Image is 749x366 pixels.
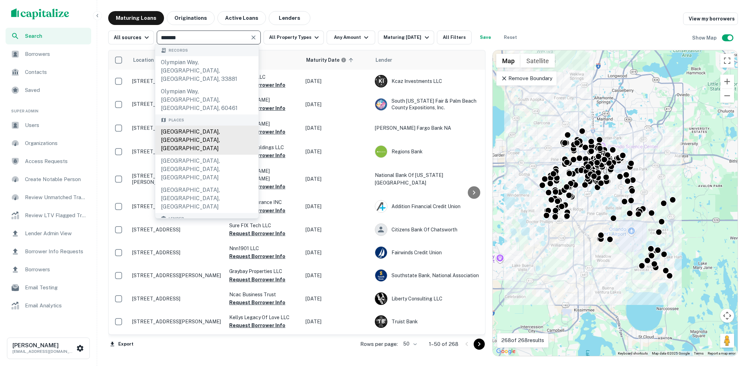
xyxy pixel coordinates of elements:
button: Zoom in [720,75,734,88]
div: Borrowers [6,46,91,62]
a: Borrowers [6,261,91,278]
span: Map data ©2025 Google [652,351,690,355]
span: Maturity dates displayed may be estimated. Please contact the lender for the most accurate maturi... [306,56,355,64]
p: Freedom Insurance INC [229,198,299,206]
button: Request Borrower Info [229,321,285,330]
span: Borrowers [25,50,87,58]
button: Originations [167,11,215,25]
a: Lender Admin View [6,225,91,242]
p: [STREET_ADDRESS] [132,227,222,233]
p: [STREET_ADDRESS][PERSON_NAME] [132,272,222,279]
img: picture [375,247,387,258]
p: Remove Boundary [501,74,552,83]
p: [DATE] [305,318,368,325]
span: Access Requests [25,157,87,165]
span: Review Unmatched Transactions [25,193,87,202]
a: Terms (opens in new tab) [694,351,704,355]
a: Saved [6,82,91,99]
a: Open this area in Google Maps (opens a new window) [494,347,517,356]
div: Fairwinds Credit Union [375,246,479,259]
p: [PERSON_NAME] Fargo Bank NA [375,124,479,132]
p: [STREET_ADDRESS][PERSON_NAME] [132,203,222,210]
span: Users [25,121,87,129]
p: T B [378,318,385,325]
p: Rows per page: [360,340,398,348]
button: Request Borrower Info [229,229,285,238]
div: 50 [401,339,418,349]
img: Google [494,347,517,356]
a: Users [6,117,91,134]
a: Organizations [6,135,91,152]
span: Lender [169,216,184,222]
p: [STREET_ADDRESS] [132,78,222,84]
span: Organizations [25,139,87,147]
p: [DATE] [305,124,368,132]
h6: Maturity Date [306,56,339,64]
div: Southstate Bank, National Association [375,269,479,282]
span: Borrower Info Requests [25,247,87,256]
div: olympian way, [GEOGRAPHIC_DATA], [GEOGRAPHIC_DATA], 60461 [155,85,259,114]
a: Create Notable Person [6,171,91,188]
div: Truist Bank [375,315,479,328]
button: Reset [499,31,522,44]
img: picture [375,146,387,158]
p: Sure FIX Tech LLC [229,222,299,229]
p: Kellys Legacy Of Love LLC [229,314,299,321]
span: Lender [376,56,392,64]
button: All Filters [437,31,472,44]
th: Location [129,50,226,70]
p: [DATE] [305,272,368,279]
p: [EMAIL_ADDRESS][DOMAIN_NAME] [12,348,75,355]
div: Borrower Info Requests [6,243,91,260]
p: [STREET_ADDRESS] [132,249,222,256]
p: National Bank Of [US_STATE][GEOGRAPHIC_DATA] [375,171,479,187]
p: [DATE] [305,148,368,155]
button: Toggle fullscreen view [720,54,734,68]
p: [STREET_ADDRESS] [132,296,222,302]
img: picture [375,99,387,110]
a: Review LTV Flagged Transactions [6,207,91,224]
img: capitalize-logo.png [11,8,69,19]
div: [GEOGRAPHIC_DATA], [GEOGRAPHIC_DATA], [GEOGRAPHIC_DATA] [155,184,259,213]
div: olympian way, [GEOGRAPHIC_DATA], [GEOGRAPHIC_DATA], 33881 [155,56,259,85]
p: L C [378,295,384,302]
a: View my borrowers [683,12,738,25]
span: Email Testing [25,283,87,292]
div: All sources [114,33,151,42]
p: [STREET_ADDRESS] [132,148,222,155]
div: Maturing [DATE] [384,33,431,42]
button: Request Borrower Info [229,298,285,307]
div: Contacts [6,64,91,80]
a: Access Requests [6,153,91,170]
div: South [US_STATE] Fair & Palm Beach County Expositions, Inc. [375,98,479,110]
button: Any Amount [327,31,375,44]
span: Search [25,32,87,40]
span: Review LTV Flagged Transactions [25,211,87,220]
h6: [PERSON_NAME] [12,343,75,348]
button: [PERSON_NAME][EMAIL_ADDRESS][DOMAIN_NAME] [7,338,90,359]
iframe: Chat Widget [714,310,749,344]
button: Zoom out [720,89,734,103]
p: [DATE] [305,295,368,303]
a: Email Testing [6,279,91,296]
a: Review Unmatched Transactions [6,189,91,206]
button: Lenders [269,11,310,25]
p: [PERSON_NAME] [PERSON_NAME] [229,167,299,182]
div: Addition Financial Credit Union [375,200,479,213]
th: Borrower [226,50,302,70]
button: Show satellite imagery [520,54,555,68]
div: 0 0 [493,50,738,356]
button: Show street map [496,54,520,68]
p: [DATE] [305,77,368,85]
li: Super Admin [6,100,91,117]
button: Clear [249,33,258,42]
img: picture [375,201,387,212]
a: Report a map error [708,351,735,355]
button: Maturing Loans [108,11,164,25]
p: [DATE] [305,203,368,210]
th: Maturity dates displayed may be estimated. Please contact the lender for the most accurate maturi... [302,50,371,70]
